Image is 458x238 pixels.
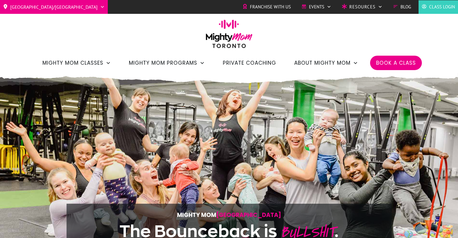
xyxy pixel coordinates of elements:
a: Franchise with Us [242,2,291,11]
span: [GEOGRAPHIC_DATA]/[GEOGRAPHIC_DATA] [10,2,98,12]
a: Book a Class [376,58,416,68]
span: Resources [349,2,375,11]
span: Class Login [429,2,455,11]
span: Mighty Mom Programs [129,58,197,68]
a: About Mighty Mom [294,58,358,68]
a: Private Coaching [223,58,276,68]
a: Mighty Mom Programs [129,58,205,68]
a: Events [301,2,331,11]
a: Mighty Mom Classes [42,58,111,68]
span: Blog [400,2,411,11]
a: Blog [393,2,411,11]
span: [GEOGRAPHIC_DATA] [216,211,281,219]
a: Resources [342,2,382,11]
span: Franchise with Us [250,2,291,11]
p: Mighty Mom [85,210,373,220]
img: mightymom-logo-toronto [203,20,256,52]
a: Class Login [422,2,455,11]
span: Mighty Mom Classes [42,58,103,68]
span: Events [309,2,324,11]
span: About Mighty Mom [294,58,351,68]
a: [GEOGRAPHIC_DATA]/[GEOGRAPHIC_DATA] [3,2,105,12]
